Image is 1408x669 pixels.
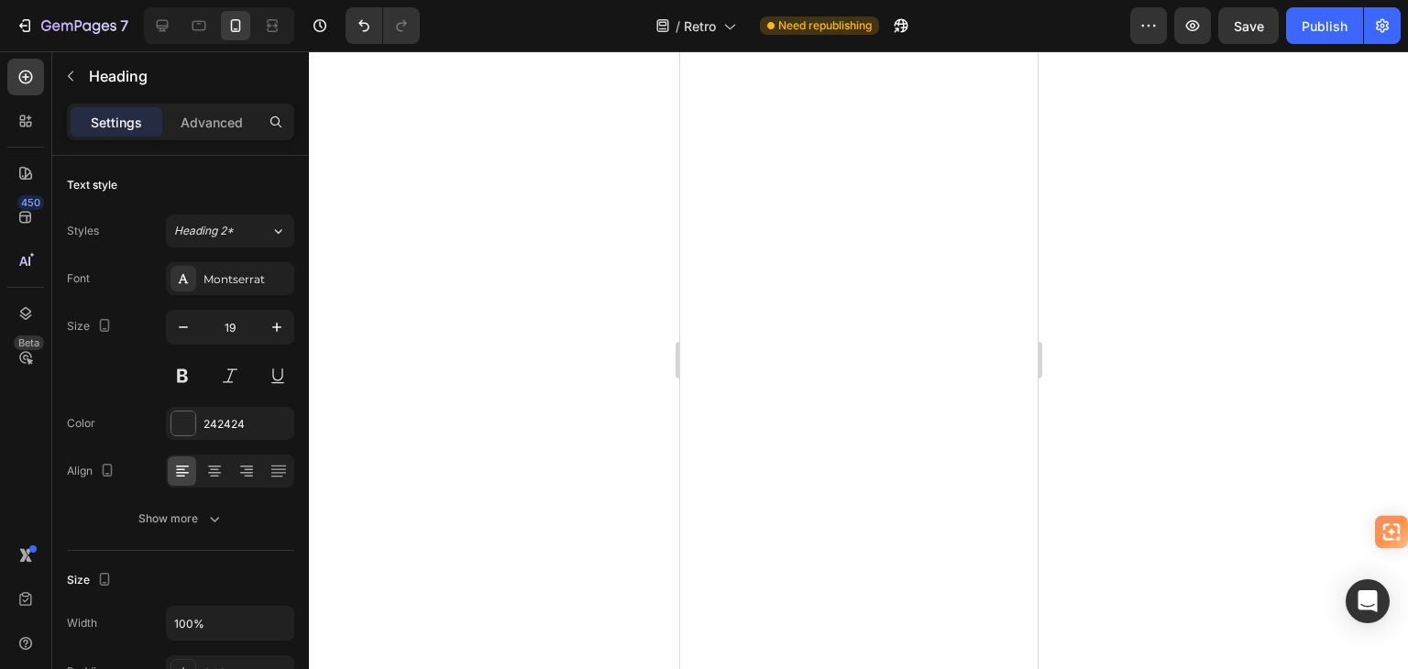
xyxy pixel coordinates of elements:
[346,7,420,44] div: Undo/Redo
[67,177,117,193] div: Text style
[138,510,224,528] div: Show more
[203,271,290,288] div: Montserrat
[67,314,115,339] div: Size
[684,16,716,36] span: Retro
[676,16,680,36] span: /
[1286,7,1363,44] button: Publish
[67,459,118,484] div: Align
[1302,16,1347,36] div: Publish
[91,113,142,132] p: Settings
[67,502,294,535] button: Show more
[7,7,137,44] button: 7
[778,17,872,34] span: Need republishing
[1234,18,1264,34] span: Save
[167,607,293,640] input: Auto
[1346,579,1390,623] div: Open Intercom Messenger
[89,65,287,87] p: Heading
[174,223,234,239] span: Heading 2*
[67,223,99,239] div: Styles
[1218,7,1279,44] button: Save
[14,335,44,350] div: Beta
[67,568,115,593] div: Size
[203,416,290,433] div: 242424
[67,615,97,631] div: Width
[67,270,90,287] div: Font
[680,51,1038,669] iframe: Design area
[166,214,294,247] button: Heading 2*
[17,195,44,210] div: 450
[120,15,128,37] p: 7
[67,415,95,432] div: Color
[181,113,243,132] p: Advanced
